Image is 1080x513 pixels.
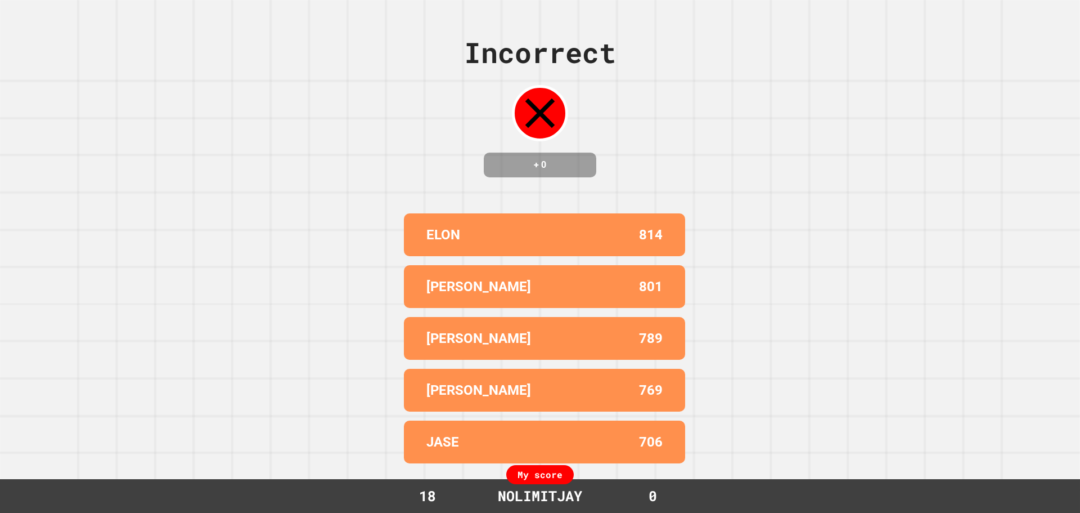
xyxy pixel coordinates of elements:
[639,225,663,245] p: 814
[610,485,695,507] div: 0
[426,225,460,245] p: ELON
[426,328,531,349] p: [PERSON_NAME]
[639,380,663,400] p: 769
[639,328,663,349] p: 789
[495,158,585,172] h4: + 0
[487,485,593,507] div: NOLIMITJAY
[639,276,663,297] p: 801
[426,380,531,400] p: [PERSON_NAME]
[426,276,531,297] p: [PERSON_NAME]
[385,485,470,507] div: 18
[426,432,459,452] p: JASE
[506,465,574,484] div: My score
[639,432,663,452] p: 706
[464,32,616,74] div: Incorrect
